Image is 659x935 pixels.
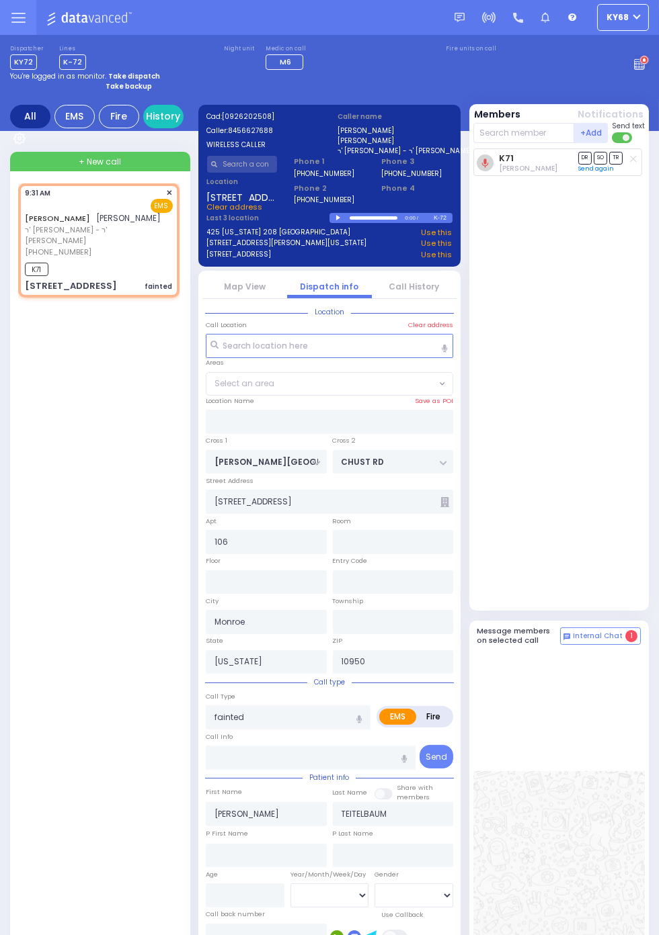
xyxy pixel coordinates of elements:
[379,709,416,725] label: EMS
[207,238,367,249] a: [STREET_ADDRESS][PERSON_NAME][US_STATE]
[564,633,570,640] img: comment-alt.png
[206,436,227,445] label: Cross 1
[207,202,263,212] span: Clear address
[206,829,248,838] label: P First Name
[597,4,649,31] button: ky68
[10,45,44,53] label: Dispatcher
[206,870,218,879] label: Age
[500,163,558,173] span: Isaac Ekstein
[420,745,453,768] button: Send
[229,126,274,136] span: 8456627688
[25,247,91,257] span: [PHONE_NUMBER]
[294,169,354,179] label: [PHONE_NUMBER]
[408,320,453,330] label: Clear address
[441,497,450,507] span: Other building occupants
[206,909,265,919] label: Call back number
[25,263,48,276] span: K71
[573,631,623,641] span: Internal Chat
[422,238,453,249] a: Use this
[307,677,352,687] span: Call type
[206,556,221,566] label: Floor
[333,829,374,838] label: P Last Name
[206,334,453,358] input: Search location here
[145,281,173,292] div: fainted
[206,396,254,406] label: Location Name
[381,183,452,194] span: Phone 4
[294,156,364,167] span: Phone 1
[338,126,453,136] label: [PERSON_NAME]
[381,156,452,167] span: Phone 3
[338,112,453,122] label: Caller name
[333,556,368,566] label: Entry Code
[206,320,247,330] label: Call Location
[578,107,644,122] button: Notifications
[207,191,278,202] span: [STREET_ADDRESS]
[207,213,330,223] label: Last 3 location
[397,793,430,801] span: members
[206,476,254,486] label: Street Address
[422,227,453,238] a: Use this
[578,152,592,165] span: DR
[207,227,351,238] a: 425 [US_STATE] 208 [GEOGRAPHIC_DATA]
[108,71,160,81] strong: Take dispatch
[290,870,369,879] div: Year/Month/Week/Day
[382,910,424,920] label: Use Callback
[477,627,561,644] h5: Message members on selected call
[151,199,173,213] span: EMS
[301,281,359,292] a: Dispatch info
[422,249,453,261] a: Use this
[224,281,266,292] a: Map View
[10,54,37,70] span: KY72
[294,195,354,205] label: [PHONE_NUMBER]
[79,156,121,168] span: + New call
[207,249,272,261] a: [STREET_ADDRESS]
[609,152,623,165] span: TR
[25,279,117,293] div: [STREET_ADDRESS]
[206,732,233,742] label: Call Info
[25,213,90,224] a: [PERSON_NAME]
[500,153,514,163] a: K71
[381,169,442,179] label: [PHONE_NUMBER]
[99,105,139,128] div: Fire
[416,709,451,725] label: Fire
[560,627,641,645] button: Internal Chat 1
[612,121,645,131] span: Send text
[59,54,86,70] span: K-72
[455,13,465,23] img: message.svg
[207,140,321,150] label: WIRELESS CALLER
[338,146,453,156] label: ר' [PERSON_NAME] - ר' [PERSON_NAME]
[206,358,224,367] label: Areas
[207,112,321,122] label: Cad:
[594,152,607,165] span: SO
[206,596,219,606] label: City
[54,105,95,128] div: EMS
[280,56,291,67] span: M6
[167,187,173,199] span: ✕
[416,210,419,226] div: /
[46,9,136,26] img: Logo
[223,112,275,122] span: [0926202508]
[25,224,169,247] span: ר' [PERSON_NAME] - ר' [PERSON_NAME]
[574,123,608,143] button: +Add
[389,281,440,292] a: Call History
[333,788,368,797] label: Last Name
[333,436,356,445] label: Cross 2
[25,188,50,198] span: 9:31 AM
[10,71,106,81] span: You're logged in as monitor.
[206,692,235,701] label: Call Type
[294,183,364,194] span: Phone 2
[333,636,343,645] label: ZIP
[143,105,184,128] a: History
[308,307,351,317] span: Location
[303,772,356,783] span: Patient info
[475,107,521,122] button: Members
[207,156,278,173] input: Search a contact
[338,136,453,146] label: [PERSON_NAME]
[415,396,453,406] label: Save as POI
[106,81,152,91] strong: Take backup
[206,517,217,526] label: Apt
[473,123,575,143] input: Search member
[333,596,364,606] label: Township
[578,165,614,173] a: Send again
[434,213,452,223] div: K-72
